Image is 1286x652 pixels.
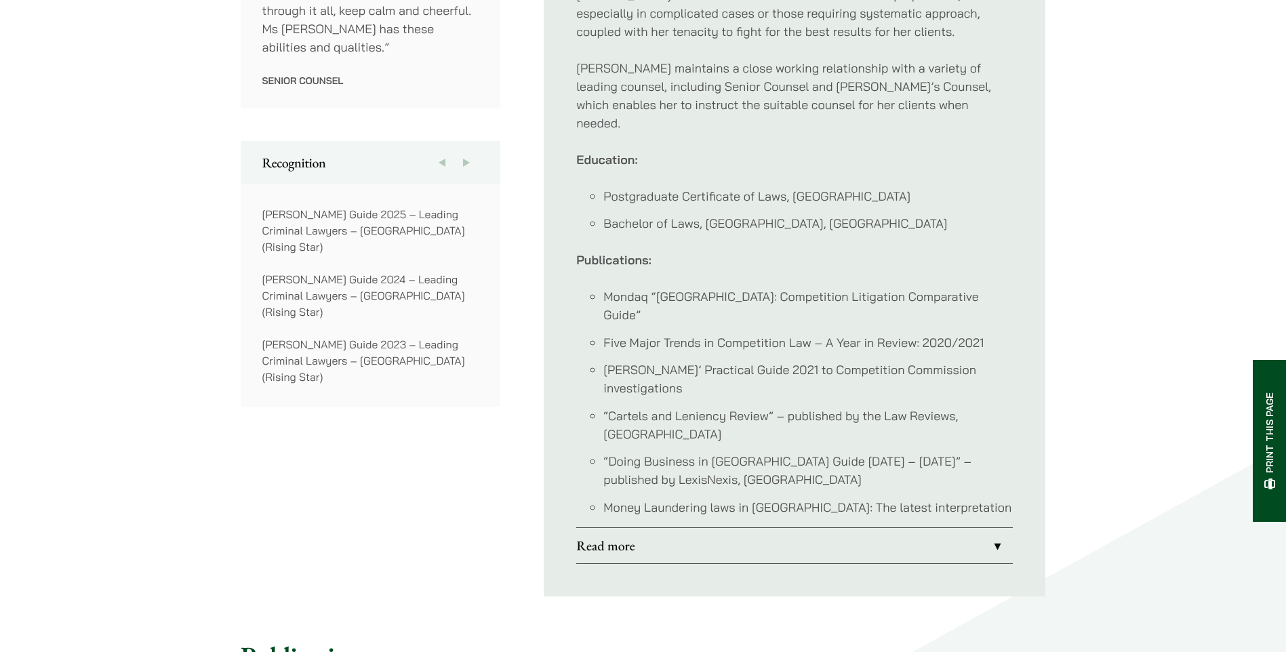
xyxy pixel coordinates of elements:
li: [PERSON_NAME]’ Practical Guide 2021 to Competition Commission investigations [603,361,1013,397]
p: [PERSON_NAME] maintains a close working relationship with a variety of leading counsel, including... [576,59,1013,132]
li: Bachelor of Laws, [GEOGRAPHIC_DATA], [GEOGRAPHIC_DATA] [603,214,1013,232]
a: Read more [576,528,1013,563]
li: Mondaq “[GEOGRAPHIC_DATA]: Competition Litigation Comparative Guide” [603,287,1013,324]
p: [PERSON_NAME] Guide 2025 – Leading Criminal Lawyers – [GEOGRAPHIC_DATA] (Rising Star) [262,206,479,255]
strong: Education: [576,152,637,167]
p: [PERSON_NAME] Guide 2024 – Leading Criminal Lawyers – [GEOGRAPHIC_DATA] (Rising Star) [262,271,479,320]
li: “Cartels and Leniency Review” – published by the Law Reviews, [GEOGRAPHIC_DATA] [603,407,1013,443]
li: Five Major Trends in Competition Law – A Year in Review: 2020/2021 [603,333,1013,352]
button: Next [454,141,479,184]
button: Previous [430,141,454,184]
li: “Doing Business in [GEOGRAPHIC_DATA] Guide [DATE] – [DATE]” – published by LexisNexis, [GEOGRAPHI... [603,452,1013,489]
h2: Recognition [262,155,479,171]
strong: Publications: [576,252,651,268]
p: Senior Counsel [262,75,479,87]
p: [PERSON_NAME] Guide 2023 – Leading Criminal Lawyers – [GEOGRAPHIC_DATA] (Rising Star) [262,336,479,385]
li: Postgraduate Certificate of Laws, [GEOGRAPHIC_DATA] [603,187,1013,205]
li: Money Laundering laws in [GEOGRAPHIC_DATA]: The latest interpretation [603,498,1013,516]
